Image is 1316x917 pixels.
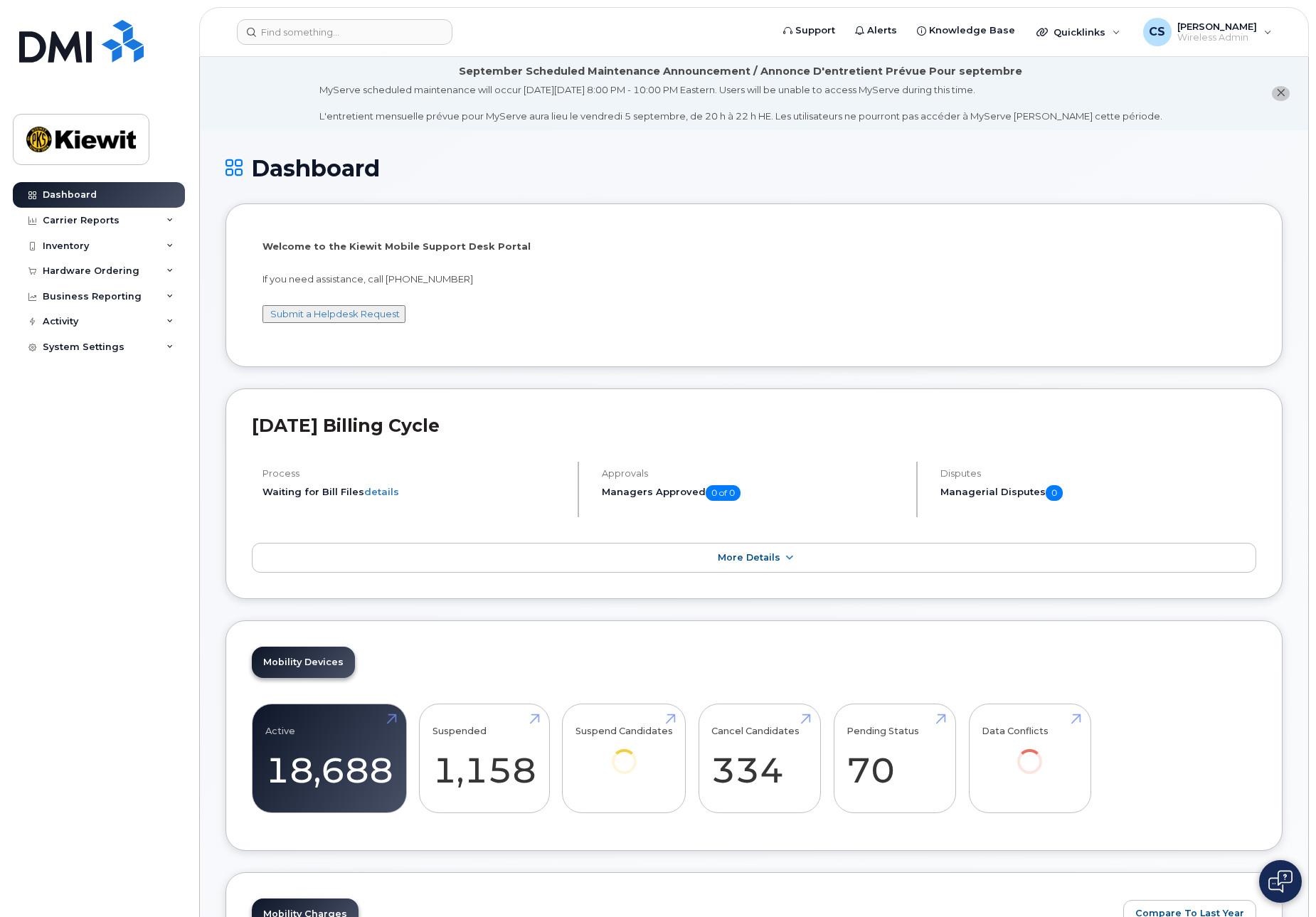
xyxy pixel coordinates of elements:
span: More Details [718,552,780,563]
a: Suspended 1,158 [433,711,536,805]
h5: Managers Approved [602,485,905,501]
img: Open chat [1268,870,1293,893]
a: Pending Status 70 [847,711,943,805]
button: close notification [1272,86,1290,101]
h2: [DATE] Billing Cycle [252,415,1256,436]
div: September Scheduled Maintenance Announcement / Annonce D'entretient Prévue Pour septembre [459,64,1022,79]
div: MyServe scheduled maintenance will occur [DATE][DATE] 8:00 PM - 10:00 PM Eastern. Users will be u... [319,83,1162,123]
p: Welcome to the Kiewit Mobile Support Desk Portal [262,240,1246,253]
a: Data Conflicts [982,711,1078,793]
a: Active 18,688 [265,711,393,805]
span: 0 [1046,485,1063,501]
a: Mobility Devices [252,647,355,678]
p: If you need assistance, call [PHONE_NUMBER] [262,272,1246,286]
a: Suspend Candidates [575,711,673,793]
a: Cancel Candidates 334 [711,711,807,805]
h4: Disputes [940,468,1256,479]
a: details [364,486,399,497]
button: Submit a Helpdesk Request [262,305,405,323]
h4: Process [262,468,566,479]
h1: Dashboard [225,156,1283,181]
h4: Approvals [602,468,905,479]
a: Submit a Helpdesk Request [270,308,400,319]
h5: Managerial Disputes [940,485,1256,501]
li: Waiting for Bill Files [262,485,566,499]
span: 0 of 0 [706,485,741,501]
